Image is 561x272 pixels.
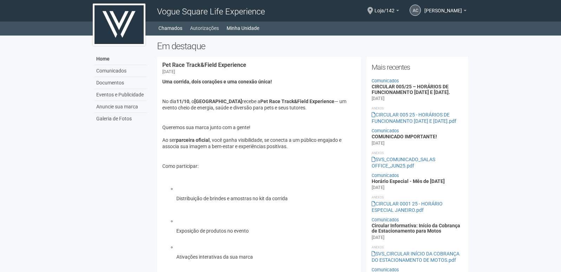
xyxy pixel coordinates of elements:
a: AC [410,5,421,16]
strong: Pet Race Track&Field Experience [260,99,334,104]
a: Pet Race Track&Field Experience [162,62,246,68]
a: CIRCULAR 005 25 - HORÁRIOS DE FUNCIONAMENTO [DATE] E [DATE].pdf [372,112,456,124]
li: Anexos [372,150,463,156]
a: CIRCULAR 0001 25 - HORÁRIO ESPECIAL JANEIRO.pdf [372,201,443,213]
h2: Em destaque [157,41,469,51]
a: Circular Informativa: Início da Cobrança de Estacionamento para Motos [372,223,460,234]
p: Distribuição de brindes e amostras no kit da corrida [176,195,356,202]
a: Comunicados [372,128,399,133]
a: Eventos e Publicidade [94,89,146,101]
a: SVS_CIRCULAR INÍCIO DA COBRANÇA DO ESTACIONAMENTO DE MOTOS.pdf [372,251,459,263]
a: Comunicados [372,173,399,178]
a: Autorizações [190,23,219,33]
p: Como participar: [162,163,356,169]
h2: Mais recentes [372,62,463,72]
p: Queremos sua marca junto com a gente! Ao ser , você ganha visibilidade, se conecta a um público e... [162,124,356,150]
a: Loja/142 [374,9,399,14]
a: Anuncie sua marca [94,101,146,113]
a: Documentos [94,77,146,89]
div: [DATE] [372,234,384,241]
a: Comunicados [372,78,399,83]
a: [PERSON_NAME] [424,9,467,14]
span: Antonio Carlos Santos de Freitas [424,1,462,13]
a: Galeria de Fotos [94,113,146,125]
a: CIRCULAR 005/25 – HORÁRIOS DE FUNCIONAMENTO [DATE] E [DATE]. [372,84,450,95]
a: Comunicados [94,65,146,77]
div: [DATE] [372,184,384,191]
li: Anexos [372,244,463,251]
p: No dia , o recebe a — um evento cheio de energia, saúde e diversão para pets e seus tutores. [162,98,356,111]
strong: parceira oficial [176,137,210,143]
li: Anexos [372,194,463,201]
img: logo.jpg [93,4,145,46]
a: Minha Unidade [227,23,259,33]
div: [DATE] [372,140,384,146]
a: SVS_COMUNICADO_SALAS OFFICE_JUN25.pdf [372,157,435,169]
p: Ativações interativas da sua marca [176,254,356,260]
div: [DATE] [372,95,384,102]
a: Comunicados [372,217,399,222]
a: Home [94,53,146,65]
li: Anexos [372,105,463,112]
p: Exposição de produtos no evento [176,228,356,234]
a: Horário Especial - Mês de [DATE] [372,178,445,184]
strong: 11/10 [176,99,189,104]
a: Chamados [158,23,182,33]
span: Vogue Square Life Experience [157,7,265,17]
strong: Uma corrida, dois corações e uma conexão única! [162,79,272,84]
a: COMUNICADO IMPORTANTE! [372,134,437,139]
span: Loja/142 [374,1,394,13]
div: [DATE] [162,69,175,75]
strong: [GEOGRAPHIC_DATA] [194,99,242,104]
